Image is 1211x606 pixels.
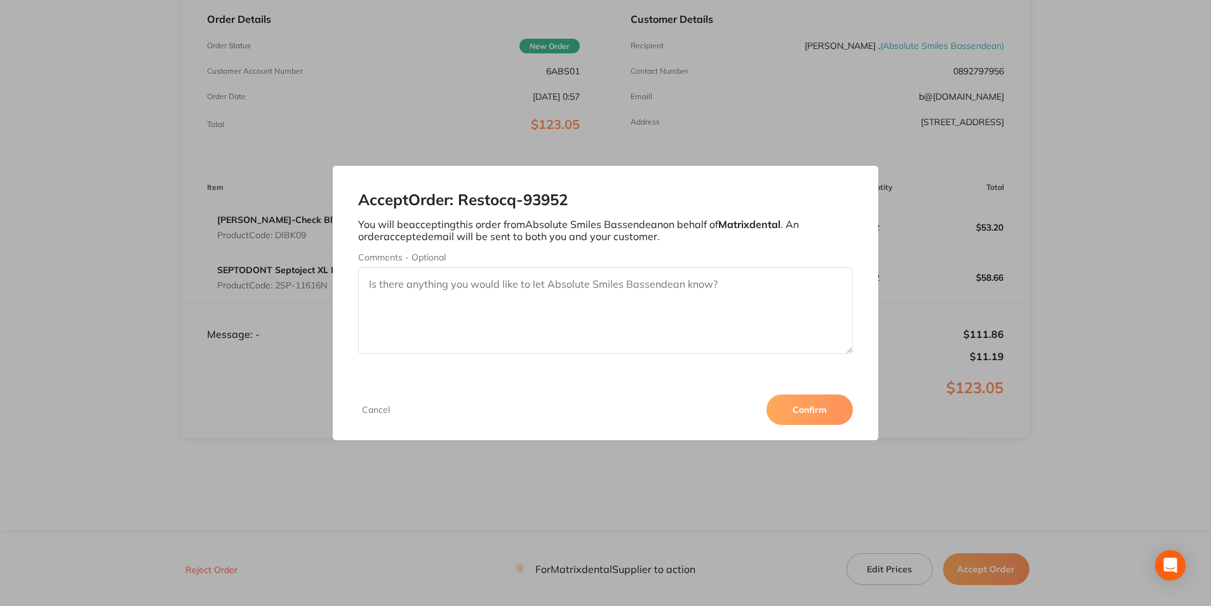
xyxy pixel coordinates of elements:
button: Cancel [358,404,394,415]
b: Matrixdental [718,218,780,231]
div: Open Intercom Messenger [1155,550,1186,581]
p: You will be accepting this order from Absolute Smiles Bassendean on behalf of . An order accepted... [358,219,852,242]
label: Comments - Optional [358,252,852,262]
h2: Accept Order: Restocq- 93952 [358,191,852,209]
button: Confirm [766,394,853,425]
